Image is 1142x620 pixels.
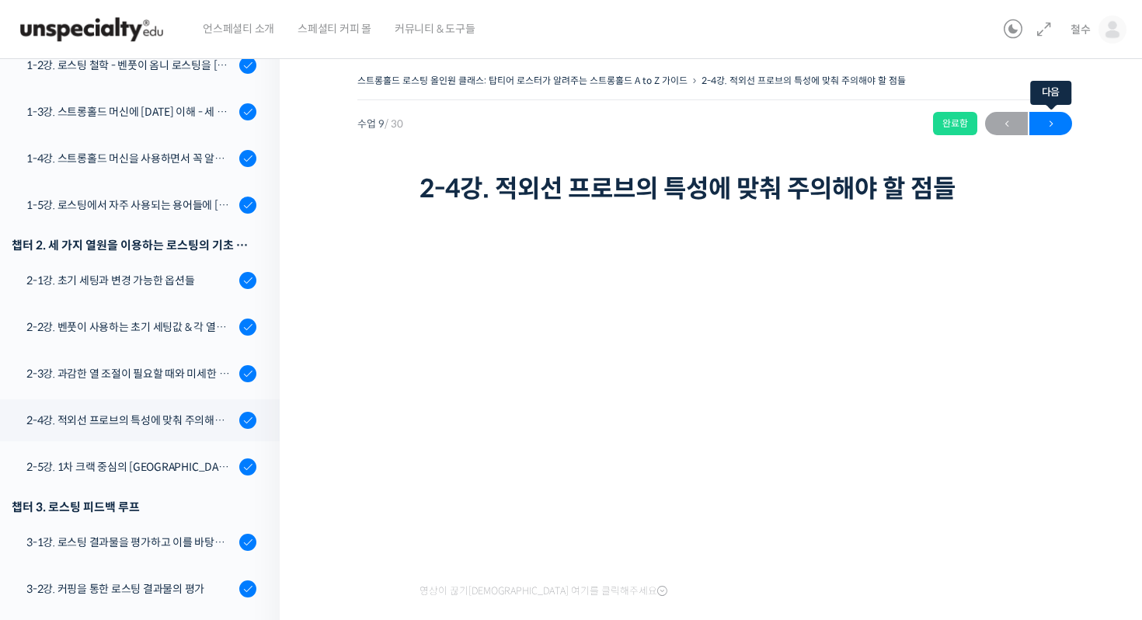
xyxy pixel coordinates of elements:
div: 2-5강. 1차 크랙 중심의 [GEOGRAPHIC_DATA]에 관하여 [26,458,235,475]
div: 3-2강. 커핑을 통한 로스팅 결과물의 평가 [26,580,235,597]
span: → [1029,113,1072,134]
a: 다음→ [1029,112,1072,135]
div: 챕터 3. 로스팅 피드백 루프 [12,496,256,517]
span: 설정 [240,514,259,527]
a: 홈 [5,491,103,530]
div: 1-3강. 스트롱홀드 머신에 [DATE] 이해 - 세 가지 열원이 만들어내는 변화 [26,103,235,120]
a: ←이전 [985,112,1028,135]
a: 스트롱홀드 로스팅 올인원 클래스: 탑티어 로스터가 알려주는 스트롱홀드 A to Z 가이드 [357,75,688,86]
div: 챕터 2. 세 가지 열원을 이용하는 로스팅의 기초 설계 [12,235,256,256]
span: ← [985,113,1028,134]
span: / 30 [385,117,403,131]
a: 설정 [200,491,298,530]
a: 대화 [103,491,200,530]
div: 2-4강. 적외선 프로브의 특성에 맞춰 주의해야 할 점들 [26,412,235,429]
h1: 2-4강. 적외선 프로브의 특성에 맞춰 주의해야 할 점들 [420,174,1010,204]
a: 2-4강. 적외선 프로브의 특성에 맞춰 주의해야 할 점들 [702,75,906,86]
span: 대화 [142,515,161,528]
span: 영상이 끊기[DEMOGRAPHIC_DATA] 여기를 클릭해주세요 [420,585,667,597]
div: 완료함 [933,112,977,135]
span: 철수 [1071,23,1091,37]
div: 3-1강. 로스팅 결과물을 평가하고 이를 바탕으로 프로파일을 설계하는 방법 [26,534,235,551]
span: 홈 [49,514,58,527]
div: 2-1강. 초기 세팅과 변경 가능한 옵션들 [26,272,235,289]
div: 2-3강. 과감한 열 조절이 필요할 때와 미세한 열 조절이 필요할 때 [26,365,235,382]
div: 2-2강. 벤풋이 사용하는 초기 세팅값 & 각 열원이 하는 역할 [26,319,235,336]
div: 1-5강. 로스팅에서 자주 사용되는 용어들에 [DATE] 이해 [26,197,235,214]
div: 1-4강. 스트롱홀드 머신을 사용하면서 꼭 알고 있어야 할 유의사항 [26,150,235,167]
span: 수업 9 [357,119,403,129]
div: 1-2강. 로스팅 철학 - 벤풋이 옴니 로스팅을 [DATE] 않는 이유 [26,57,235,74]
